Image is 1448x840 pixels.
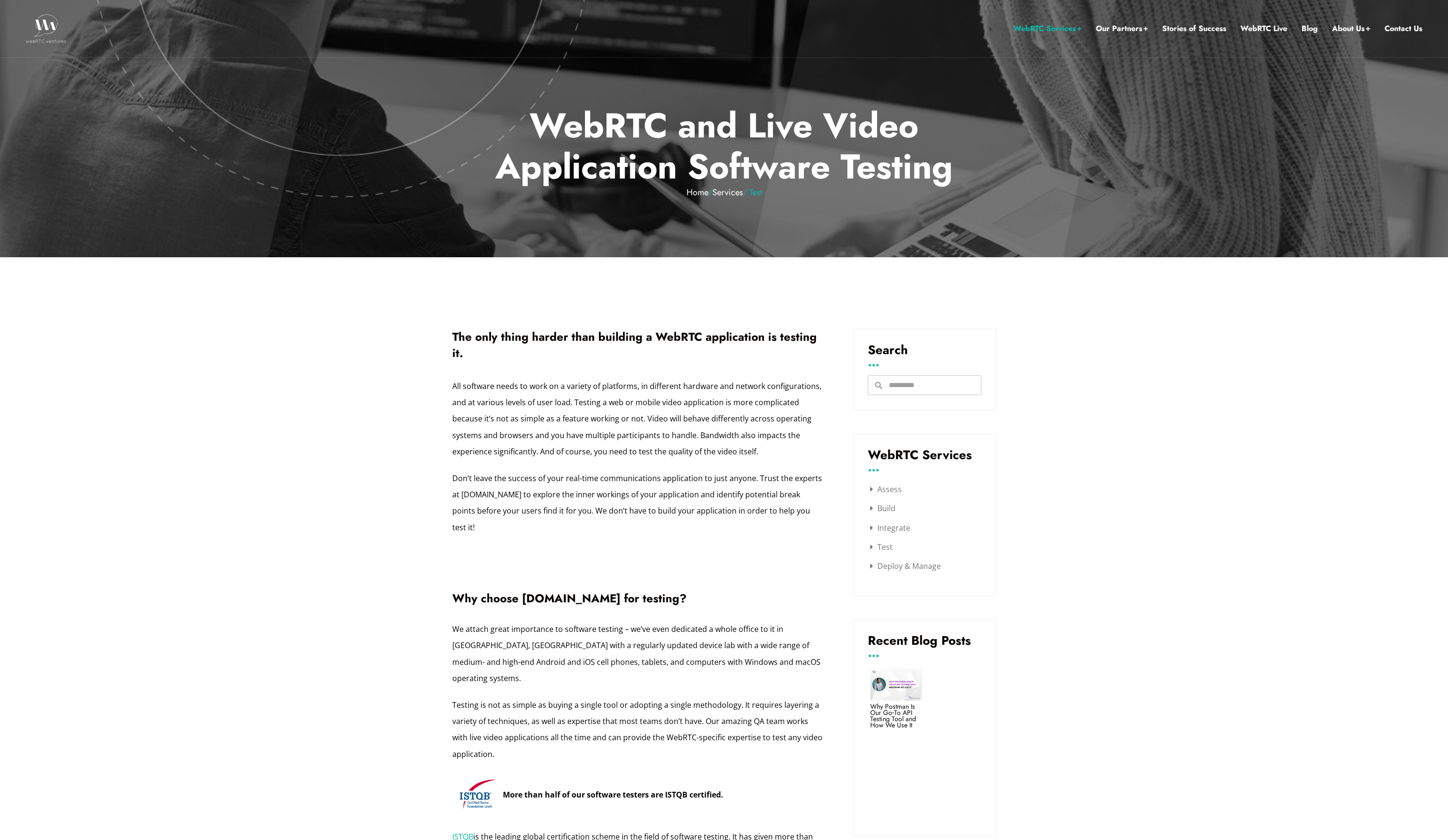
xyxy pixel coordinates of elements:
[687,186,708,199] a: Home
[1013,22,1082,35] a: WebRTC Services
[868,344,981,356] h3: Search
[452,329,824,361] h1: The only thing harder than building a WebRTC application is testing it.
[870,702,916,730] a: Why Postman Is Our Go‑To API Testing Tool and How We Use It
[870,542,893,552] a: Test
[870,503,896,514] a: Build
[445,188,1003,198] em: / / Test
[868,649,981,656] h3: ...
[868,358,981,366] h3: ...
[870,523,910,533] a: Integrate
[26,14,66,43] img: WebRTC.ventures
[452,378,824,460] p: All software needs to work on a variety of platforms, in different hardware and network configura...
[868,449,981,461] h3: WebRTC Services
[452,789,723,800] strong: More than half of our software testers are ISTQB certified.
[868,463,981,471] h3: ...
[452,697,824,763] p: Testing is not as simple as buying a single tool or adopting a single methodology. It requires la...
[452,593,824,604] h2: Why choose [DOMAIN_NAME] for testing?
[1385,22,1422,35] a: Contact Us
[1240,22,1287,35] a: WebRTC Live
[712,186,743,199] a: Services
[870,561,941,571] a: Deploy & Manage
[1096,22,1148,35] a: Our Partners
[452,470,824,536] p: Don’t leave the success of your real-time communications application to just anyone. Trust the ex...
[1162,22,1226,35] a: Stories of Success
[868,634,981,647] h3: Recent Blog Posts
[445,105,1003,198] p: WebRTC and Live Video Application Software Testing
[1302,22,1318,35] a: Blog
[870,484,902,494] a: Assess
[452,621,824,687] p: We attach great importance to software testing – we’ve even dedicated a whole office to it in [GE...
[870,668,922,701] img: image
[1332,22,1370,35] a: About Us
